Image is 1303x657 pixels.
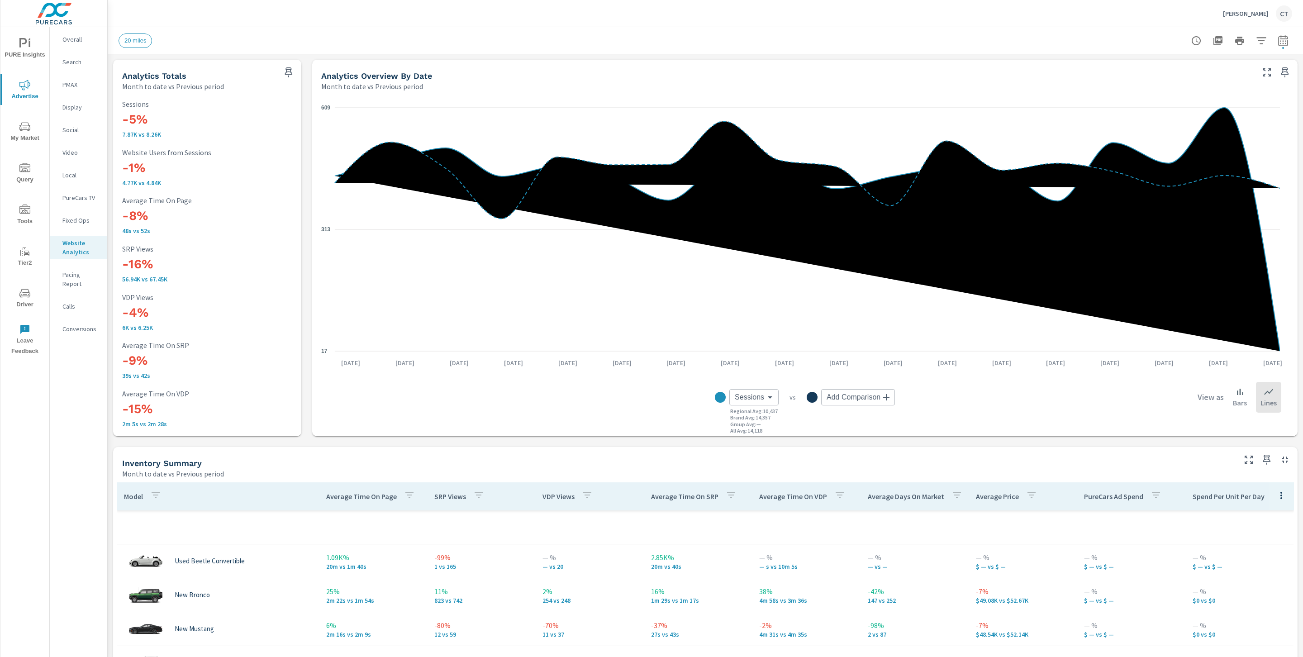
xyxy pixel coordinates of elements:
p: [DATE] [1148,358,1180,367]
p: 254 vs 248 [542,597,636,604]
p: 2% [542,586,636,597]
button: "Export Report to PDF" [1209,32,1227,50]
p: 4m 31s vs 4m 35s [759,631,853,638]
p: -80% [434,620,528,631]
p: PureCars Ad Spend [1084,492,1143,501]
img: glamour [128,615,164,643]
p: Model [124,492,143,501]
p: 2 vs 87 [868,631,961,638]
p: [DATE] [443,358,475,367]
img: glamour [128,581,164,609]
p: $ — vs $ — [1193,563,1286,570]
div: Pacing Report [50,268,107,290]
p: [DATE] [986,358,1018,367]
p: -99% [434,552,528,563]
p: 20m vs 1m 40s [326,563,420,570]
p: — % [1084,586,1178,597]
p: 38% [759,586,853,597]
p: Spend Per Unit Per Day [1193,492,1265,501]
p: [DATE] [606,358,638,367]
p: 16% [651,586,745,597]
p: Month to date vs Previous period [321,81,423,92]
p: -7% [976,620,1070,631]
div: Calls [50,300,107,313]
p: -2% [759,620,853,631]
span: Save this to your personalized report [1278,65,1292,80]
p: Video [62,148,100,157]
p: SRP Views [434,492,466,501]
p: [DATE] [335,358,366,367]
p: Bars [1233,397,1247,408]
p: — % [1193,552,1286,563]
p: $ — vs $ — [976,563,1070,570]
p: -70% [542,620,636,631]
p: [DATE] [1203,358,1234,367]
p: — % [759,552,853,563]
h3: -15% [122,401,292,417]
div: Conversions [50,322,107,336]
p: [DATE] [877,358,909,367]
button: Minimize Widget [1278,452,1292,467]
h3: -1% [122,160,292,176]
p: [DATE] [389,358,421,367]
p: Calls [62,302,100,311]
p: vs [779,393,807,401]
p: — % [1084,552,1178,563]
p: — % [1084,620,1178,631]
button: Make Fullscreen [1241,452,1256,467]
div: Video [50,146,107,159]
p: [DATE] [823,358,855,367]
p: 2m 5s vs 2m 28s [122,420,292,428]
span: Save this to your personalized report [281,65,296,80]
span: Query [3,163,47,185]
p: Average Price [976,492,1019,501]
text: 313 [321,226,330,233]
div: Website Analytics [50,236,107,259]
p: PureCars TV [62,193,100,202]
h5: Inventory Summary [122,458,202,468]
div: Overall [50,33,107,46]
p: $ — vs $ — [1084,597,1178,604]
p: Used Beetle Convertible [175,557,245,565]
h6: View as [1198,393,1224,402]
h5: Analytics Totals [122,71,186,81]
p: Average Time On VDP [759,492,827,501]
p: VDP Views [122,293,292,301]
p: Display [62,103,100,112]
button: Make Fullscreen [1260,65,1274,80]
p: $0 vs $0 [1193,631,1286,638]
p: 1m 29s vs 1m 17s [651,597,745,604]
p: $48,540 vs $52,141 [976,631,1070,638]
span: Tools [3,205,47,227]
span: Save this to your personalized report [1260,452,1274,467]
p: 48s vs 52s [122,227,292,234]
h3: -8% [122,208,292,224]
p: — vs 20 [542,563,636,570]
p: [DATE] [552,358,584,367]
p: — vs — [868,563,961,570]
p: [DATE] [1040,358,1071,367]
div: Fixed Ops [50,214,107,227]
p: 2m 16s vs 2m 9s [326,631,420,638]
p: — % [868,552,961,563]
h3: -16% [122,257,292,272]
p: 12 vs 59 [434,631,528,638]
p: New Bronco [175,591,210,599]
img: glamour [128,547,164,575]
p: Group Avg : — [730,421,761,428]
p: 11 vs 37 [542,631,636,638]
p: — % [976,552,1070,563]
span: My Market [3,121,47,143]
p: Overall [62,35,100,44]
p: — % [1193,586,1286,597]
span: Tier2 [3,246,47,268]
p: 56,937 vs 67,450 [122,276,292,283]
p: Month to date vs Previous period [122,81,224,92]
p: 1 vs 165 [434,563,528,570]
span: Driver [3,288,47,310]
div: Display [50,100,107,114]
div: nav menu [0,27,49,360]
p: -7% [976,586,1070,597]
p: $ — vs $ — [1084,631,1178,638]
div: PMAX [50,78,107,91]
